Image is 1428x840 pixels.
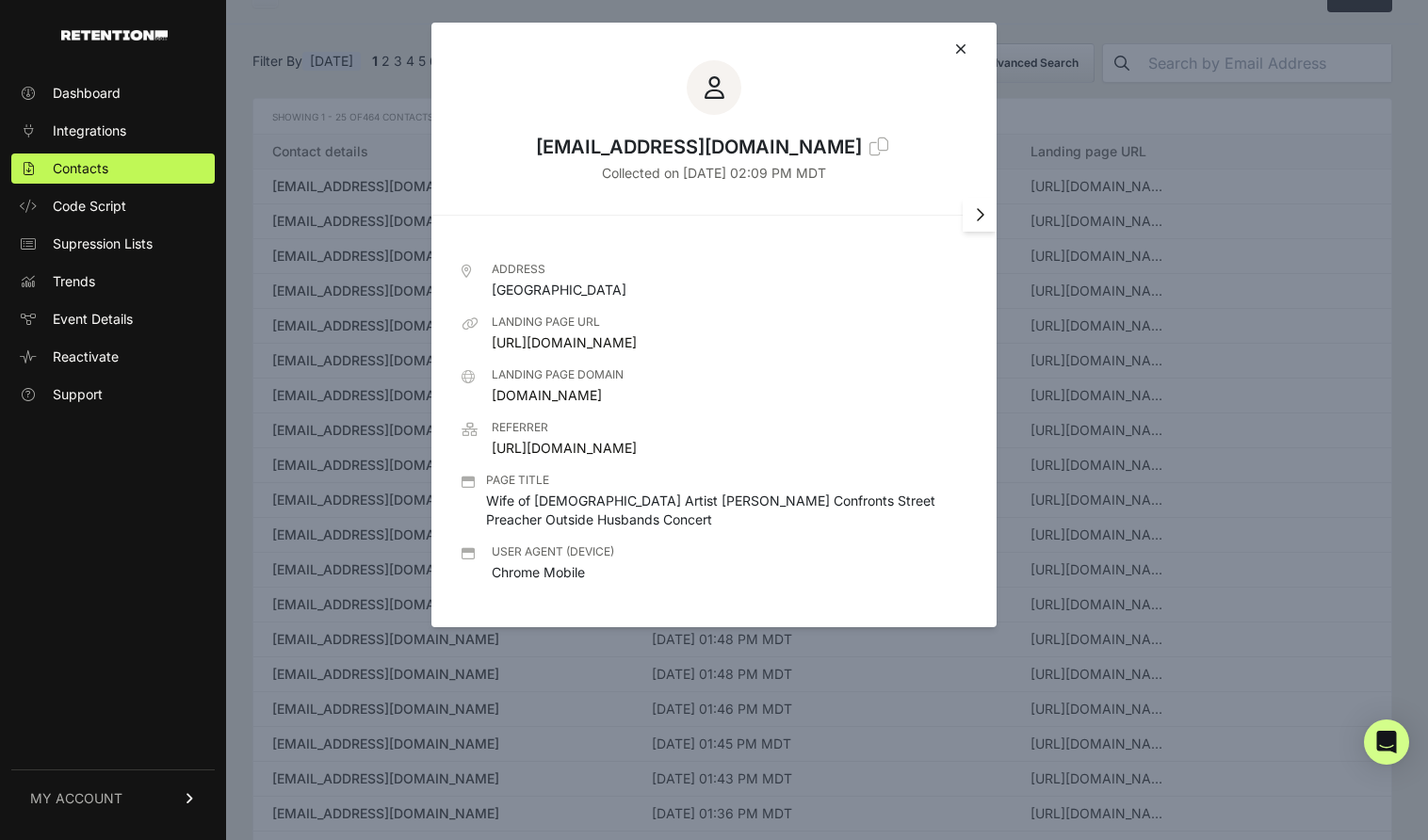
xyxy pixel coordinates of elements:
p: Collected on [DATE] 02:09 PM MDT [462,164,966,183]
div: User agent (device) [492,544,614,559]
span: MY ACCOUNT [30,789,122,808]
div: meguzman62@yahoo.com [536,134,862,160]
div: Chrome Mobile [492,544,614,582]
div: Landing page domain [492,367,624,382]
div: [GEOGRAPHIC_DATA] [492,262,626,299]
a: [URL][DOMAIN_NAME] [492,334,637,350]
div: Page title [486,473,966,488]
span: Supression Lists [53,234,153,253]
span: Reactivate [53,347,119,366]
span: Trends [53,272,95,291]
span: Dashboard [53,84,121,103]
div: Referrer [492,420,637,435]
a: [URL][DOMAIN_NAME] [492,440,637,456]
a: MY ACCOUNT [11,769,215,827]
a: [DOMAIN_NAME] [492,387,602,403]
span: Contacts [53,159,108,178]
span: Support [53,385,103,404]
span: Code Script [53,197,126,216]
img: Retention.com [61,30,168,40]
a: Trends [11,267,215,297]
a: Supression Lists [11,229,215,259]
div: Address [492,262,626,277]
a: Reactivate [11,342,215,372]
span: Event Details [53,310,133,329]
a: Contacts [11,153,215,184]
a: Code Script [11,191,215,221]
a: Integrations [11,116,215,146]
div: Wife of [DEMOGRAPHIC_DATA] Artist [PERSON_NAME] Confronts Street Preacher Outside Husbands Concert [486,473,966,529]
div: Landing page URL [492,315,637,330]
a: Dashboard [11,78,215,108]
a: Support [11,380,215,410]
a: Event Details [11,304,215,334]
span: Integrations [53,121,126,140]
div: Open Intercom Messenger [1364,719,1409,765]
